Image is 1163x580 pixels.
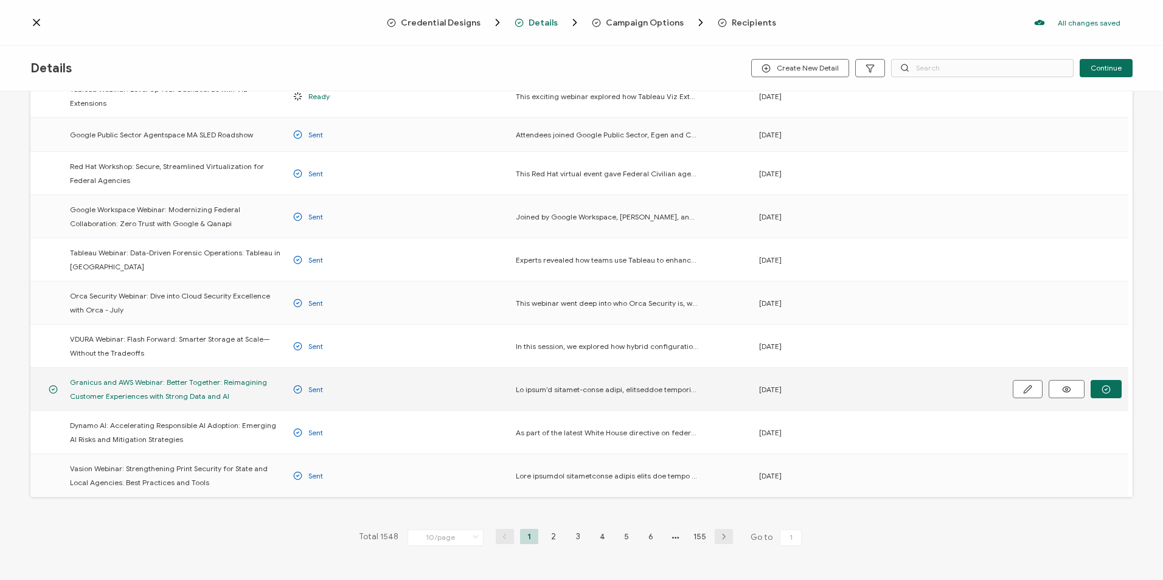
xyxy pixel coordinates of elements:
[690,529,709,544] li: 155
[753,426,976,440] div: [DATE]
[642,529,660,544] li: 6
[308,469,323,483] span: Sent
[308,167,323,181] span: Sent
[308,253,323,267] span: Sent
[592,16,707,29] span: Campaign Options
[1058,18,1120,27] p: All changes saved
[753,210,976,224] div: [DATE]
[308,426,323,440] span: Sent
[593,529,611,544] li: 4
[753,339,976,353] div: [DATE]
[70,461,281,489] span: Vasion Webinar: Strengthening Print Security for State and Local Agencies: Best Practices and Tools
[70,159,281,187] span: Red Hat Workshop: Secure, Streamlined Virtualization for Federal Agencies
[30,61,72,76] span: Details
[753,128,976,142] div: [DATE]
[516,469,698,483] span: Lore ipsumdol sitametconse adipis elits doe tempo incididunt utlabore, etdo magnaaliq enima minim...
[569,529,587,544] li: 3
[1091,64,1122,72] span: Continue
[70,82,281,110] span: Tableau Webinar: Level Up Your Dashboards with Viz Extensions
[70,332,281,360] span: VDURA Webinar: Flash Forward: Smarter Storage at Scale—Without the Tradeoffs
[516,382,698,396] span: Lo ipsum’d sitamet-conse adipi, elitseddoe temporin utl etdol magnaaliqu enimadmi ve quis nostru ...
[753,89,976,103] div: [DATE]
[753,469,976,483] div: [DATE]
[308,382,323,396] span: Sent
[70,418,281,446] span: Dynamo AI: Accelerating Responsible AI Adoption: Emerging AI Risks and Mitigation Strategies
[308,210,323,224] span: Sent
[70,128,253,142] span: Google Public Sector Agentspace MA SLED Roadshow
[70,246,281,274] span: Tableau Webinar: Data-Driven Forensic Operations: Tableau in [GEOGRAPHIC_DATA]
[516,296,698,310] span: This webinar went deep into who Orca Security is, what they have to offer to in the Cloud Securit...
[359,529,398,546] span: Total 1548
[70,289,281,317] span: Orca Security Webinar: Dive into Cloud Security Excellence with Orca - July
[515,16,581,29] span: Details
[762,64,839,73] span: Create New Detail
[516,253,698,267] span: Experts revealed how teams use Tableau to enhance both operational efficiency and forensic case m...
[544,529,563,544] li: 2
[529,18,558,27] span: Details
[70,375,281,403] span: Granicus and AWS Webinar: Better Together: Reimagining Customer Experiences with Strong Data and AI
[751,59,849,77] button: Create New Detail
[753,253,976,267] div: [DATE]
[617,529,636,544] li: 5
[753,382,976,396] div: [DATE]
[516,339,698,353] span: In this session, we explored how hybrid configurations, scalable expansion options, and ASP-based...
[753,296,976,310] div: [DATE]
[606,18,684,27] span: Campaign Options
[308,128,323,142] span: Sent
[387,16,504,29] span: Credential Designs
[408,530,484,546] input: Select
[516,128,698,142] span: Attendees joined Google Public Sector, Egen and Carahsoft for a half-day, hands-on workshop desig...
[732,18,776,27] span: Recipients
[516,167,698,181] span: This Red Hat virtual event gave Federal Civilian agencies insights into how OpenShift Virtualizat...
[308,89,330,103] span: Ready
[718,18,776,27] span: Recipients
[308,296,323,310] span: Sent
[1102,522,1163,580] iframe: Chat Widget
[751,529,804,546] span: Go to
[401,18,481,27] span: Credential Designs
[70,202,281,230] span: Google Workspace Webinar: Modernizing Federal Collaboration: Zero Trust with Google & Qanapi
[1080,59,1133,77] button: Continue
[891,59,1074,77] input: Search
[516,210,698,224] span: Joined by Google Workspace, [PERSON_NAME], and Carahsoft, we learned how federal civilian agencie...
[308,339,323,353] span: Sent
[520,529,538,544] li: 1
[753,167,976,181] div: [DATE]
[516,426,698,440] span: As part of the latest White House directive on federal use of AI, agencies are required to rapidl...
[387,16,776,29] div: Breadcrumb
[516,89,698,103] span: This exciting webinar explored how Tableau Viz Extensions can take your dashboards from great to ...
